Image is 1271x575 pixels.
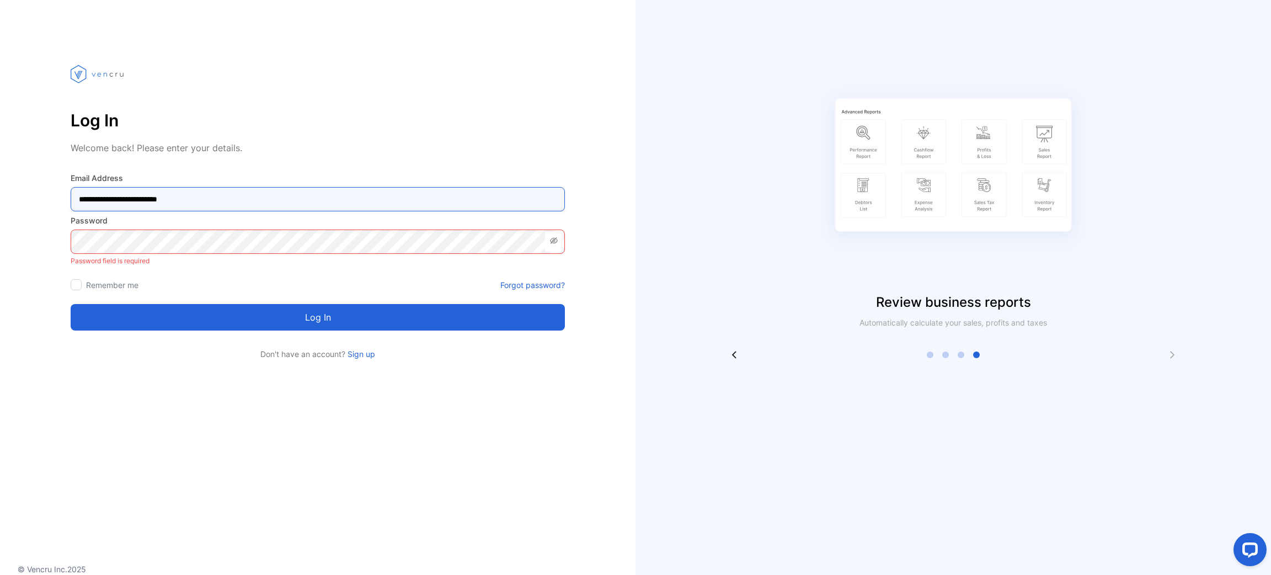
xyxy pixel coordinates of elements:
img: slider image [815,44,1091,292]
iframe: LiveChat chat widget [1225,529,1271,575]
p: Log In [71,107,565,134]
label: Email Address [71,172,565,184]
label: Password [71,215,565,226]
p: Review business reports [635,292,1271,312]
p: Welcome back! Please enter your details. [71,141,565,155]
a: Forgot password? [500,279,565,291]
p: Don't have an account? [71,348,565,360]
a: Sign up [345,349,375,359]
p: Automatically calculate your sales, profits and taxes [847,317,1059,328]
img: vencru logo [71,44,126,104]
p: Password field is required [71,254,565,268]
label: Remember me [86,280,138,290]
button: Log in [71,304,565,331]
